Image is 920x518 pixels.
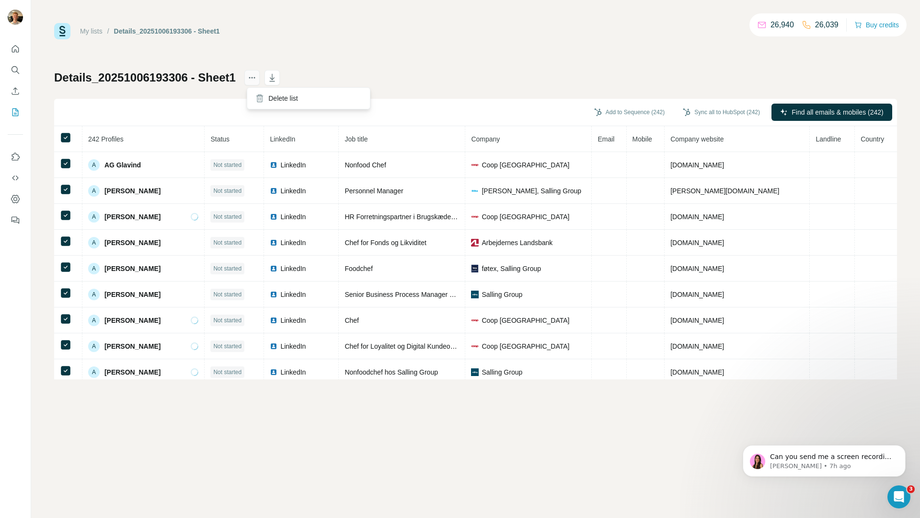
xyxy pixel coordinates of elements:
[213,238,241,247] span: Not started
[816,135,841,143] span: Landline
[345,317,359,324] span: Chef
[471,317,479,324] img: company-logo
[771,104,892,121] button: Find all emails & mobiles (242)
[54,70,236,85] h1: Details_20251006193306 - Sheet1
[210,135,230,143] span: Status
[88,211,100,223] div: A
[88,341,100,352] div: A
[670,265,724,272] span: [DOMAIN_NAME]
[345,187,403,195] span: Personnel Manager
[471,368,479,376] img: company-logo
[280,238,306,247] span: LinkedIn
[213,264,241,273] span: Not started
[854,18,899,32] button: Buy credits
[280,160,306,170] span: LinkedIn
[249,90,368,107] div: Delete list
[471,265,479,272] img: company-logo
[345,135,368,143] span: Job title
[114,26,220,36] div: Details_20251006193306 - Sheet1
[42,37,165,46] p: Message from Aurélie, sent 7h ago
[670,291,724,298] span: [DOMAIN_NAME]
[770,19,794,31] p: 26,940
[471,291,479,298] img: company-logo
[670,213,724,221] span: [DOMAIN_NAME]
[107,26,109,36] li: /
[345,239,426,247] span: Chef for Fonds og Likviditet
[280,367,306,377] span: LinkedIn
[670,135,724,143] span: Company website
[815,19,839,31] p: 26,039
[8,148,23,165] button: Use Surfe on LinkedIn
[670,161,724,169] span: [DOMAIN_NAME]
[270,187,277,195] img: LinkedIn logo
[8,40,23,58] button: Quick start
[280,316,306,325] span: LinkedIn
[270,291,277,298] img: LinkedIn logo
[8,190,23,208] button: Dashboard
[8,169,23,187] button: Use Surfe API
[88,315,100,326] div: A
[670,342,724,350] span: [DOMAIN_NAME]
[345,368,438,376] span: Nonfoodchef hos Salling Group
[471,213,479,221] img: company-logo
[280,212,306,222] span: LinkedIn
[8,82,23,100] button: Enrich CSV
[270,213,277,221] img: LinkedIn logo
[104,367,161,377] span: [PERSON_NAME]
[213,161,241,169] span: Not started
[482,160,569,170] span: Coop [GEOGRAPHIC_DATA]
[471,161,479,169] img: company-logo
[80,27,103,35] a: My lists
[8,61,23,79] button: Search
[907,485,915,493] span: 3
[345,265,372,272] span: Foodchef
[345,161,386,169] span: Nonfood Chef
[482,264,541,273] span: føtex, Salling Group
[213,290,241,299] span: Not started
[88,366,100,378] div: A
[280,290,306,299] span: LinkedIn
[8,104,23,121] button: My lists
[104,238,161,247] span: [PERSON_NAME]
[88,289,100,300] div: A
[670,187,779,195] span: [PERSON_NAME][DOMAIN_NAME]
[280,264,306,273] span: LinkedIn
[213,212,241,221] span: Not started
[270,368,277,376] img: LinkedIn logo
[345,342,475,350] span: Chef for Loyalitet og Digital Kundeoplevelse
[482,290,522,299] span: Salling Group
[88,237,100,248] div: A
[280,186,306,196] span: LinkedIn
[88,185,100,197] div: A
[104,212,161,222] span: [PERSON_NAME]
[471,135,500,143] span: Company
[270,342,277,350] img: LinkedIn logo
[676,105,767,119] button: Sync all to HubSpot (242)
[345,291,536,298] span: Senior Business Process Manager & PO - HR & Communication
[587,105,671,119] button: Add to Sequence (242)
[482,212,569,222] span: Coop [GEOGRAPHIC_DATA]
[471,239,479,247] img: company-logo
[482,238,552,247] span: Arbejdernes Landsbank
[104,341,161,351] span: [PERSON_NAME]
[887,485,910,508] iframe: Intercom live chat
[270,317,277,324] img: LinkedIn logo
[598,135,614,143] span: Email
[471,187,479,195] img: company-logo
[670,368,724,376] span: [DOMAIN_NAME]
[670,317,724,324] span: [DOMAIN_NAME]
[244,70,260,85] button: actions
[270,239,277,247] img: LinkedIn logo
[104,160,141,170] span: AG Glavind
[728,425,920,492] iframe: Intercom notifications message
[88,135,124,143] span: 242 Profiles
[8,10,23,25] img: Avatar
[213,368,241,377] span: Not started
[482,341,569,351] span: Coop [GEOGRAPHIC_DATA]
[88,263,100,274] div: A
[8,212,23,229] button: Feedback
[270,265,277,272] img: LinkedIn logo
[270,161,277,169] img: LinkedIn logo
[213,316,241,325] span: Not started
